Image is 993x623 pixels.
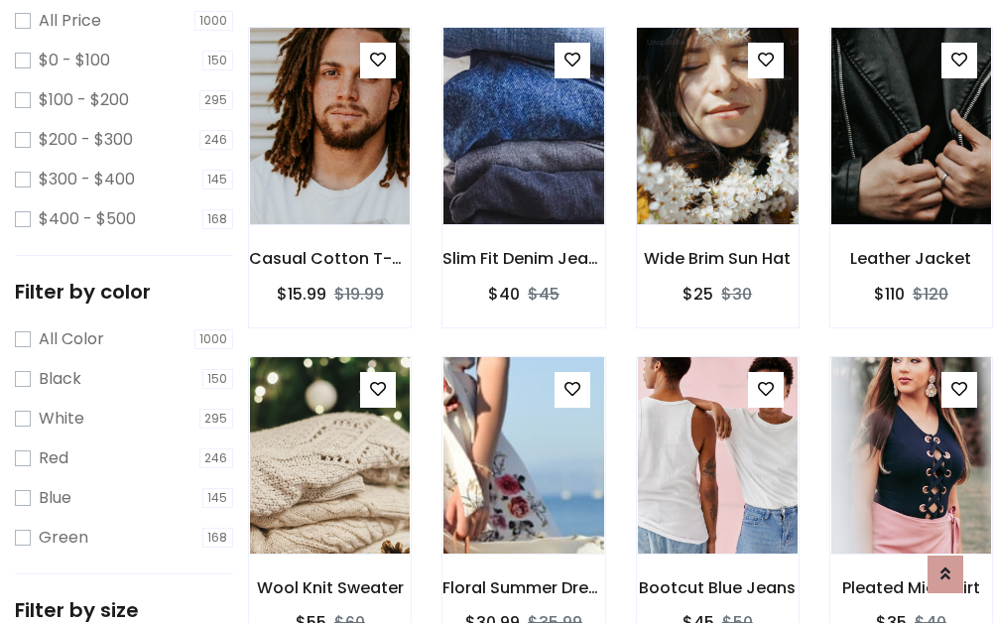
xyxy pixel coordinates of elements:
del: $45 [528,283,559,306]
h6: Wool Knit Sweater [249,578,411,597]
span: 145 [202,170,234,189]
span: 168 [202,528,234,548]
span: 168 [202,209,234,229]
span: 145 [202,488,234,508]
span: 246 [199,130,234,150]
label: All Price [39,9,101,33]
h5: Filter by color [15,280,233,304]
label: $300 - $400 [39,168,135,191]
span: 1000 [194,11,234,31]
span: 150 [202,369,234,389]
label: $400 - $500 [39,207,136,231]
span: 1000 [194,329,234,349]
span: 295 [199,409,234,429]
span: 246 [199,448,234,468]
label: All Color [39,327,104,351]
del: $120 [913,283,948,306]
h6: Wide Brim Sun Hat [637,249,799,268]
h6: $25 [683,285,713,304]
label: $100 - $200 [39,88,129,112]
h5: Filter by size [15,598,233,622]
h6: Pleated Midi Skirt [830,578,992,597]
label: White [39,407,84,431]
span: 295 [199,90,234,110]
del: $19.99 [334,283,384,306]
del: $30 [721,283,752,306]
h6: Casual Cotton T-Shirt [249,249,411,268]
label: Green [39,526,88,550]
h6: $110 [874,285,905,304]
h6: Slim Fit Denim Jeans [442,249,604,268]
h6: $40 [488,285,520,304]
span: 150 [202,51,234,70]
h6: Bootcut Blue Jeans [637,578,799,597]
h6: Floral Summer Dress [442,578,604,597]
label: $0 - $100 [39,49,110,72]
label: Blue [39,486,71,510]
label: Black [39,367,81,391]
label: Red [39,446,68,470]
h6: $15.99 [277,285,326,304]
label: $200 - $300 [39,128,133,152]
h6: Leather Jacket [830,249,992,268]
